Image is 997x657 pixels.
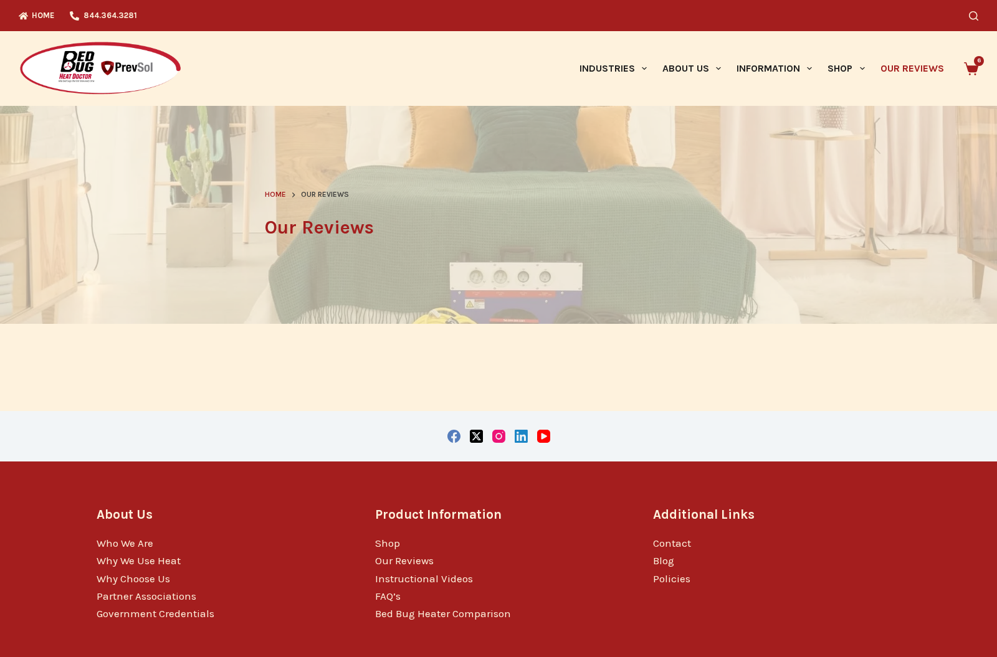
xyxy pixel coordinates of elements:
[265,189,286,201] a: Home
[729,31,820,106] a: Information
[97,572,170,585] a: Why Choose Us
[653,554,674,567] a: Blog
[97,590,196,602] a: Partner Associations
[654,31,728,106] a: About Us
[492,430,505,443] a: Instagram
[97,537,153,549] a: Who We Are
[375,554,434,567] a: Our Reviews
[820,31,872,106] a: Shop
[974,56,984,66] span: 6
[375,572,473,585] a: Instructional Videos
[653,537,691,549] a: Contact
[375,505,623,524] h3: Product Information
[97,607,214,620] a: Government Credentials
[375,607,511,620] a: Bed Bug Heater Comparison
[653,505,900,524] h3: Additional Links
[375,537,400,549] a: Shop
[470,430,483,443] a: X (Twitter)
[447,430,460,443] a: Facebook
[571,31,654,106] a: Industries
[19,41,182,97] img: Prevsol/Bed Bug Heat Doctor
[265,190,286,199] span: Home
[872,31,952,106] a: Our Reviews
[969,11,978,21] button: Search
[375,590,401,602] a: FAQ’s
[537,430,550,443] a: YouTube
[571,31,952,106] nav: Primary
[97,554,181,567] a: Why We Use Heat
[265,214,732,242] h1: Our Reviews
[301,189,349,201] span: Our Reviews
[653,572,690,585] a: Policies
[515,430,528,443] a: LinkedIn
[97,505,344,524] h3: About Us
